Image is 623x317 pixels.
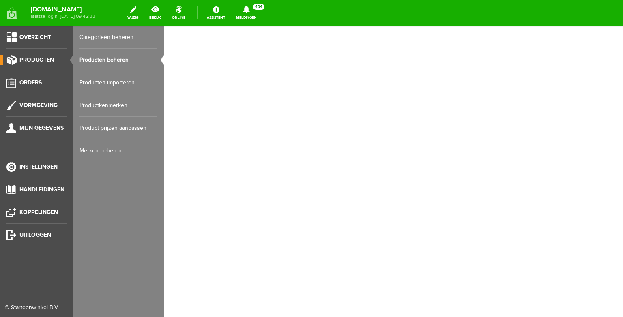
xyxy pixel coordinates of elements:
[79,117,157,139] a: Product prijzen aanpassen
[167,4,190,22] a: online
[79,49,157,71] a: Producten beheren
[31,14,95,19] span: laatste login: [DATE] 09:42:33
[19,34,51,41] span: Overzicht
[79,94,157,117] a: Productkenmerken
[19,124,64,131] span: Mijn gegevens
[122,4,143,22] a: wijzig
[202,4,230,22] a: Assistent
[231,4,262,22] a: Meldingen404
[79,139,157,162] a: Merken beheren
[5,304,62,312] div: © Starteenwinkel B.V.
[19,209,58,216] span: Koppelingen
[31,7,95,12] strong: [DOMAIN_NAME]
[19,163,58,170] span: Instellingen
[19,79,42,86] span: Orders
[253,4,264,10] span: 404
[19,56,54,63] span: Producten
[79,26,157,49] a: Categorieën beheren
[79,71,157,94] a: Producten importeren
[144,4,166,22] a: bekijk
[19,231,51,238] span: Uitloggen
[19,102,58,109] span: Vormgeving
[19,186,64,193] span: Handleidingen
